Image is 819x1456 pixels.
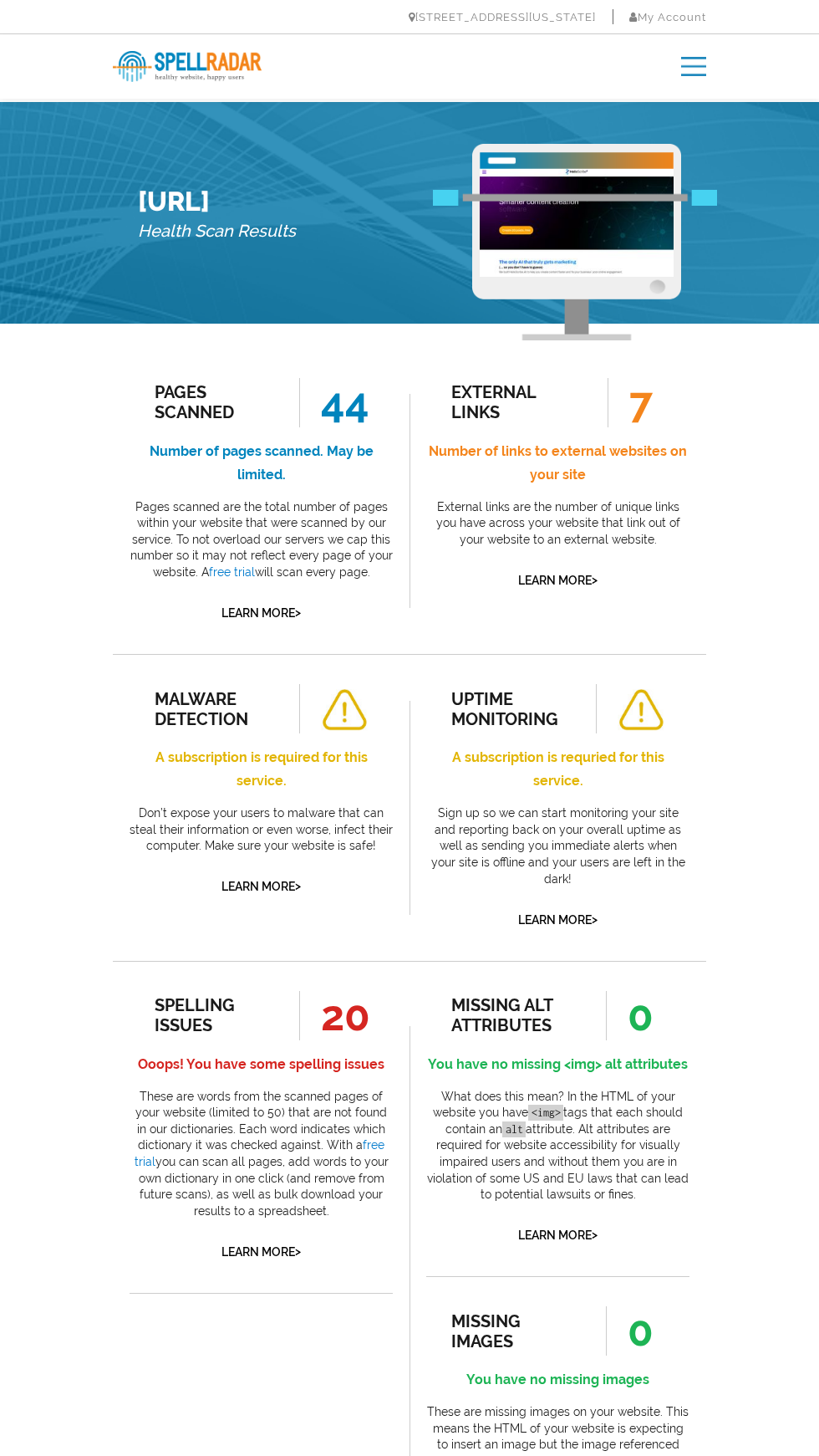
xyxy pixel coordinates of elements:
h4: A subscription is requried for this service. [426,746,689,793]
a: free trial [135,1138,385,1168]
a: free trial [209,565,255,579]
h4: Ooops! You have some spelling issues [130,1053,393,1076]
a: Learn More> [518,574,598,587]
span: > [592,909,598,930]
p: What does this mean? In the HTML of your website you have tags that each should contain an attrib... [426,1089,689,1203]
code: alt [502,1121,526,1137]
img: alert [321,689,368,730]
span: > [592,1224,598,1245]
a: Learn More> [221,880,301,893]
span: > [295,876,301,897]
img: Free Webiste Analysis [433,191,717,207]
h5: Health Scan Results [138,217,296,246]
h4: Number of pages scanned. May be limited. [130,440,393,487]
div: missing images [451,1311,575,1351]
p: Sign up so we can start monitoring your site and reporting back on your overall uptime as well as... [426,805,689,887]
div: external links [451,382,575,422]
p: These are words from the scanned pages of your website (limited to 50) that are not found in our ... [130,1089,393,1220]
a: Learn More> [221,606,301,620]
p: External links are the number of unique links you have across your website that link out of your ... [426,499,689,549]
h4: Number of links to external websites on your site [426,440,689,487]
span: > [592,570,598,590]
div: uptime monitoring [451,689,575,729]
h4: You have no missing images [426,1368,689,1392]
div: Pages Scanned [155,382,278,422]
img: alert [618,689,664,730]
span: > [295,1241,301,1262]
span: 0 [606,991,654,1040]
span: 20 [299,991,370,1040]
img: Free Webiste Analysis [472,144,681,340]
code: <img> [528,1105,563,1121]
h1: [URL] [138,186,296,217]
p: Don’t expose your users to malware that can steal their information or even worse, infect their c... [130,805,393,855]
h4: You have no missing <img> alt attributes [426,1053,689,1076]
span: 44 [299,378,369,427]
span: 0 [606,1306,654,1356]
img: Free Website Analysis [480,169,674,277]
div: spelling issues [155,995,278,1035]
span: > [295,602,301,623]
div: missing alt attributes [451,995,575,1035]
h4: A subscription is required for this service. [130,746,393,793]
span: 7 [608,378,653,427]
a: Learn More> [518,913,598,927]
div: malware detection [155,689,278,729]
a: Learn More> [518,1229,598,1242]
a: Learn More> [221,1245,301,1259]
p: Pages scanned are the total number of pages within your website that were scanned by our service.... [130,499,393,581]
